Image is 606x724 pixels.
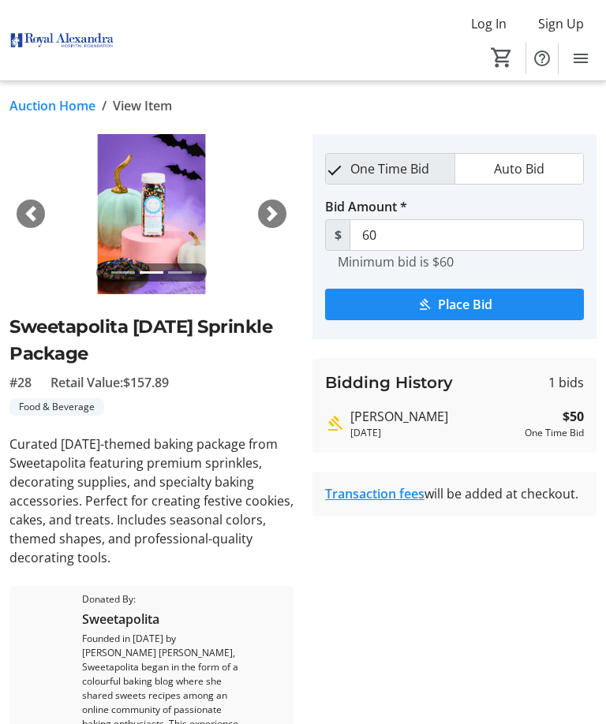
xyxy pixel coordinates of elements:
span: Sign Up [538,14,584,33]
a: Auction Home [9,96,95,115]
button: Cart [488,43,516,72]
button: Place Bid [325,289,584,320]
span: Place Bid [438,295,492,314]
img: Royal Alexandra Hospital Foundation's Logo [9,11,114,70]
img: Image [9,134,294,294]
div: [PERSON_NAME] [350,407,518,426]
button: Log In [458,11,519,36]
span: Donated By: [82,592,249,606]
button: Menu [565,43,597,74]
span: #28 [9,373,32,392]
label: Bid Amount * [325,197,407,216]
span: Retail Value: $157.89 [50,373,169,392]
span: One Time Bid [341,154,439,184]
mat-icon: Highest bid [325,414,344,433]
div: One Time Bid [525,426,584,440]
h3: Bidding History [325,371,453,394]
span: Log In [471,14,507,33]
h2: Sweetapolita [DATE] Sprinkle Package [9,313,294,367]
a: Transaction fees [325,485,425,502]
p: Curated [DATE]-themed baking package from Sweetapolita featuring premium sprinkles, decorating su... [9,435,294,567]
tr-label-badge: Food & Beverage [9,398,104,416]
span: / [102,96,107,115]
span: $ [325,219,350,251]
tr-hint: Minimum bid is $60 [338,254,454,270]
button: Help [526,43,558,74]
button: Sign Up [526,11,597,36]
strong: $50 [563,407,584,426]
span: Sweetapolita [82,610,249,629]
span: View Item [113,96,172,115]
div: will be added at checkout. [325,484,584,503]
span: 1 bids [548,373,584,392]
span: Auto Bid [484,154,554,184]
div: [DATE] [350,426,518,440]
